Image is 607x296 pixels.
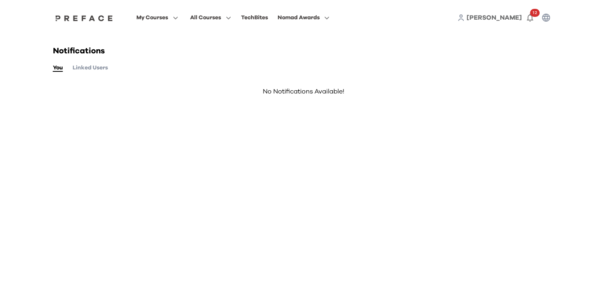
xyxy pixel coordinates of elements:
[53,79,554,104] span: No Notifications Available!
[134,12,181,23] button: My Courses
[136,13,168,22] span: My Courses
[73,63,108,72] button: Linked Users
[190,13,221,22] span: All Courses
[53,63,63,72] button: You
[275,12,332,23] button: Nomad Awards
[530,9,540,17] span: 12
[241,13,268,22] div: TechBites
[277,13,319,22] span: Nomad Awards
[522,10,538,26] button: 12
[53,14,115,21] a: Preface Logo
[53,15,115,21] img: Preface Logo
[188,12,233,23] button: All Courses
[53,47,105,55] span: Notifications
[467,13,522,22] a: [PERSON_NAME]
[467,14,522,21] span: [PERSON_NAME]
